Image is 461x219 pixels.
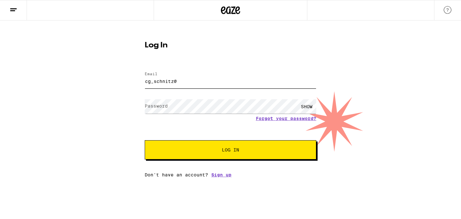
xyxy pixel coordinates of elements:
div: Don't have an account? [145,172,316,177]
label: Password [145,103,168,109]
span: Log In [222,148,239,152]
button: Log In [145,140,316,159]
a: Forgot your password? [256,116,316,121]
h1: Log In [145,42,316,49]
input: Email [145,74,316,88]
label: Email [145,72,158,76]
a: Sign up [211,172,231,177]
div: SHOW [297,99,316,114]
span: Hi. Need any help? [4,4,46,10]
